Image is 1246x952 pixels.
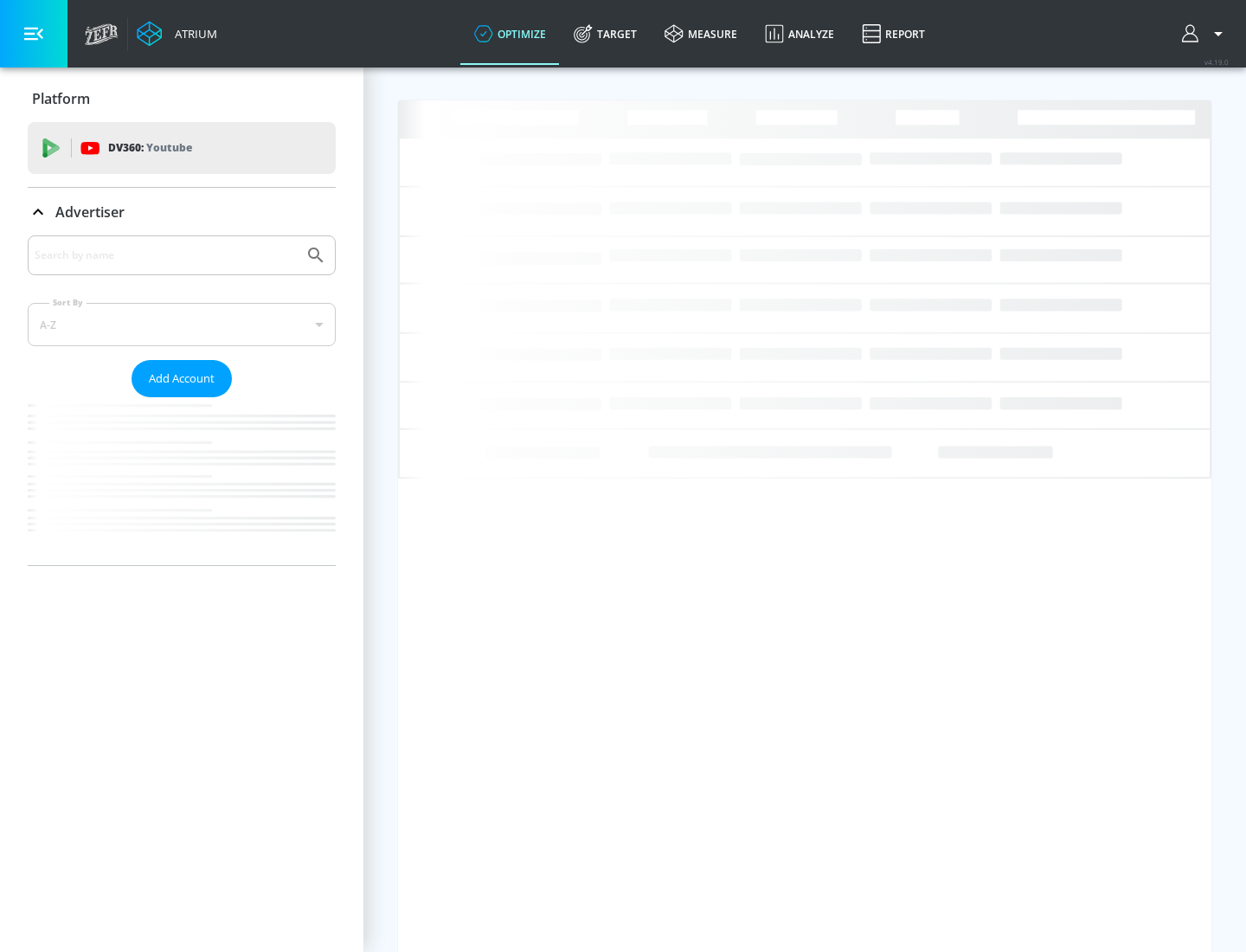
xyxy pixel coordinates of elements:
input: Search by name [35,244,297,267]
label: Sort By [49,297,87,308]
button: Add Account [132,360,232,397]
div: Atrium [168,26,217,42]
p: Platform [32,89,90,108]
div: DV360: Youtube [28,122,336,174]
div: Platform [28,74,336,123]
a: Analyze [751,3,848,65]
p: Advertiser [55,203,125,222]
div: Advertiser [28,188,336,236]
nav: list of Advertiser [28,397,336,565]
p: DV360: [108,138,192,158]
a: optimize [460,3,560,65]
span: Add Account [149,369,215,389]
div: A-Z [28,303,336,346]
a: Atrium [137,21,217,47]
a: Report [848,3,939,65]
p: Youtube [146,138,192,157]
div: Advertiser [28,235,336,565]
span: v 4.19.0 [1204,57,1229,67]
a: measure [651,3,751,65]
a: Target [560,3,651,65]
